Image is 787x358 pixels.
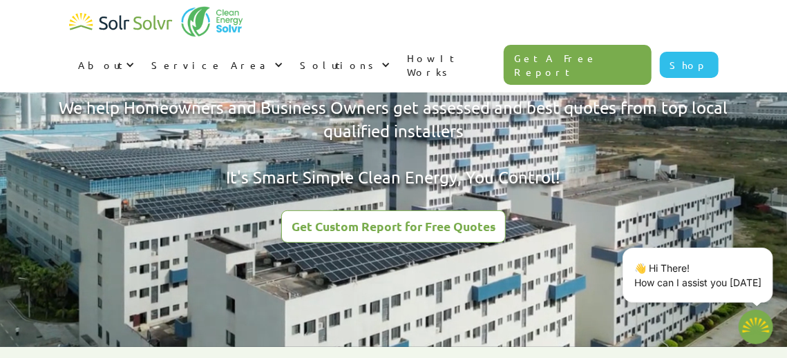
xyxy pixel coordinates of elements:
p: 👋 Hi There! How can I assist you [DATE] [634,261,761,290]
div: About [79,58,123,72]
div: Solutions [301,58,379,72]
button: Open chatbot widget [739,310,773,344]
div: Get Custom Report for Free Quotes [292,220,495,232]
div: Service Area [152,58,272,72]
div: We help Homeowners and Business Owners get assessed and best quotes from top local qualified inst... [24,96,763,188]
img: 1702586718.png [739,310,773,344]
div: Service Area [142,44,291,86]
a: Get Custom Report for Free Quotes [281,210,506,243]
a: Shop [660,52,719,78]
div: About [69,44,142,86]
div: Solutions [291,44,398,86]
a: How It Works [398,37,504,92]
a: Get A Free Report [504,45,652,85]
